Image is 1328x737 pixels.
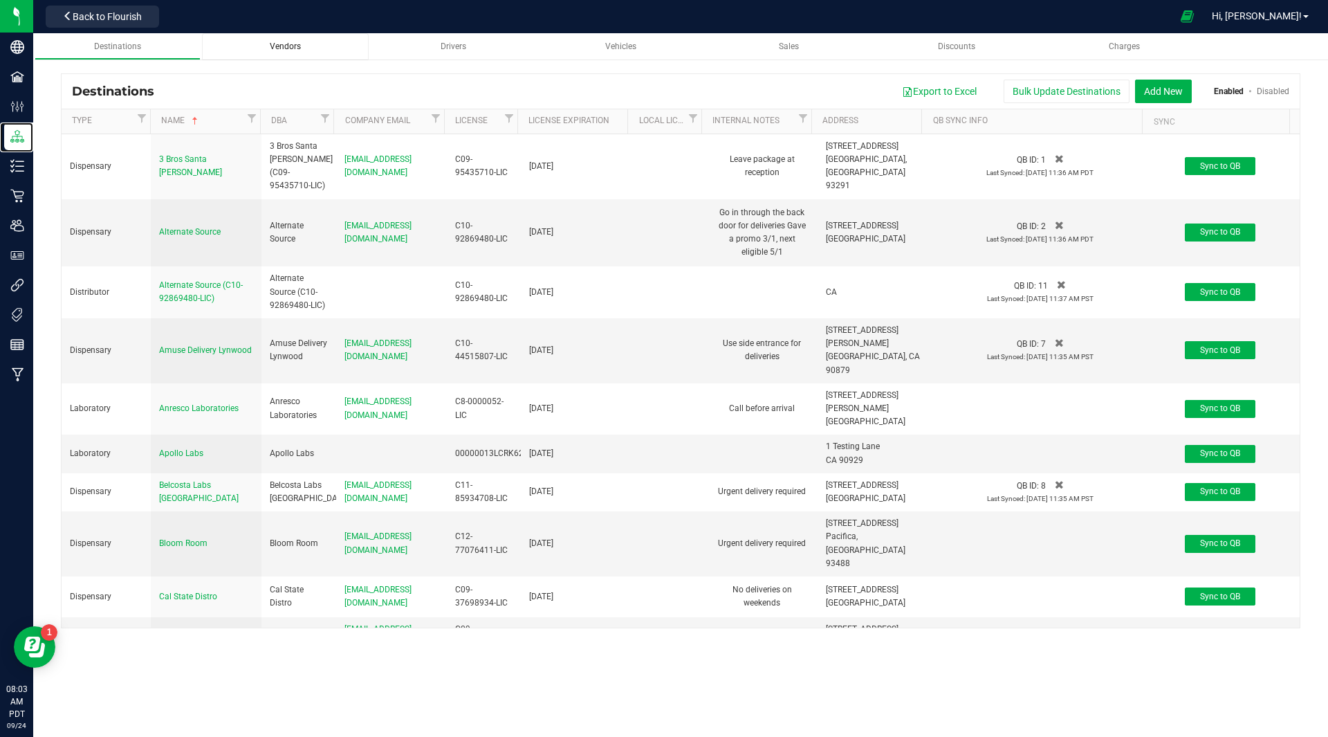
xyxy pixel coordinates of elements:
[270,537,327,550] div: Bloom Room
[10,40,24,54] inline-svg: Company
[455,395,513,421] div: C8-0000052-LIC
[344,531,412,554] span: [EMAIL_ADDRESS][DOMAIN_NAME]
[1185,535,1255,553] button: Sync to QB
[133,109,150,127] a: Filter
[529,538,553,548] span: [DATE]
[1041,155,1046,165] span: 1
[987,295,1025,302] span: Last Synced:
[1185,445,1255,463] button: Sync to QB
[70,344,142,357] div: Dispensary
[529,161,553,171] span: [DATE]
[1185,341,1255,359] button: Sync to QB
[70,447,142,460] div: Laboratory
[714,582,809,611] div: No deliveries on weekends
[826,531,905,567] span: Pacifica, [GEOGRAPHIC_DATA] 93488
[455,116,501,127] a: License
[933,116,1137,127] a: QB Sync Info
[1200,287,1240,297] span: Sync to QB
[1185,483,1255,501] button: Sync to QB
[1200,592,1240,601] span: Sync to QB
[441,42,466,51] span: Drivers
[10,189,24,203] inline-svg: Retail
[70,160,142,173] div: Dispensary
[826,585,898,594] span: [STREET_ADDRESS]
[1185,628,1255,646] button: Sync to QB
[714,484,809,500] div: Urgent delivery required
[685,109,701,127] a: Filter
[427,109,444,127] a: Filter
[10,248,24,262] inline-svg: User Roles
[826,221,898,230] span: [STREET_ADDRESS]
[1200,538,1240,548] span: Sync to QB
[455,279,513,305] div: C10-92869480-LIC
[344,221,412,244] span: [EMAIL_ADDRESS][DOMAIN_NAME]
[529,403,553,413] span: [DATE]
[714,401,809,417] div: Call before arrival
[1214,87,1244,96] a: Enabled
[70,226,142,239] div: Dispensary
[1135,80,1192,103] button: Add New
[73,11,142,22] span: Back to Flourish
[826,287,837,297] span: CA
[1185,400,1255,418] button: Sync to QB
[94,42,141,51] span: Destinations
[1017,221,1039,231] span: QB ID:
[1026,235,1094,243] span: [DATE] 11:36 AM PDT
[159,345,252,355] span: Amuse Delivery Lynwood
[1257,87,1289,96] a: Disabled
[639,116,685,127] a: Local License
[270,219,327,246] div: Alternate Source
[1041,481,1046,491] span: 8
[344,397,412,419] span: [EMAIL_ADDRESS][DOMAIN_NAME]
[826,234,905,244] span: [GEOGRAPHIC_DATA]
[159,403,239,413] span: Anresco Laboratories
[529,287,553,297] span: [DATE]
[10,100,24,113] inline-svg: Configuration
[1185,283,1255,301] button: Sync to QB
[826,141,898,151] span: [STREET_ADDRESS]
[1014,281,1036,291] span: QB ID:
[159,592,217,601] span: Cal State Distro
[270,395,327,421] div: Anresco Laboratories
[501,109,517,127] a: Filter
[455,623,513,649] div: C09-95435710-LIC
[1109,42,1140,51] span: Charges
[1041,339,1046,349] span: 7
[10,129,24,143] inline-svg: Distribution
[714,336,809,365] div: Use side entrance for deliveries
[159,448,203,458] span: Apollo Labs
[161,116,243,127] a: Name
[455,447,513,460] div: 00000013LCRK62049775
[826,325,898,348] span: [STREET_ADDRESS][PERSON_NAME]
[10,367,24,381] inline-svg: Manufacturing
[70,485,142,498] div: Dispensary
[243,109,260,127] a: Filter
[344,338,412,361] span: [EMAIL_ADDRESS][DOMAIN_NAME]
[344,154,412,177] span: [EMAIL_ADDRESS][DOMAIN_NAME]
[1212,10,1302,21] span: Hi, [PERSON_NAME]!
[46,6,159,28] button: Back to Flourish
[10,159,24,173] inline-svg: Inventory
[826,518,898,528] span: [STREET_ADDRESS]
[455,583,513,610] div: C09-37698934-LIC
[826,480,898,490] span: [STREET_ADDRESS]
[344,480,412,503] span: [EMAIL_ADDRESS][DOMAIN_NAME]
[270,583,327,610] div: Cal State Distro
[270,272,327,312] div: Alternate Source (C10-92869480-LIC)
[938,42,975,51] span: Discounts
[70,286,142,299] div: Distributor
[826,442,880,451] span: 1 Testing Lane
[159,480,239,503] span: Belcosta Labs [GEOGRAPHIC_DATA]
[1200,227,1240,237] span: Sync to QB
[1200,403,1240,413] span: Sync to QB
[826,390,898,413] span: [STREET_ADDRESS][PERSON_NAME]
[826,352,920,374] span: [GEOGRAPHIC_DATA], CA 90879
[271,116,317,127] a: DBA
[344,624,412,647] span: [EMAIL_ADDRESS][DOMAIN_NAME]
[270,140,327,193] div: 3 Bros Santa [PERSON_NAME] (C09-95435710-LIC)
[1017,339,1039,349] span: QB ID:
[159,538,207,548] span: Bloom Room
[1200,486,1240,496] span: Sync to QB
[1185,588,1255,606] button: Sync to QB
